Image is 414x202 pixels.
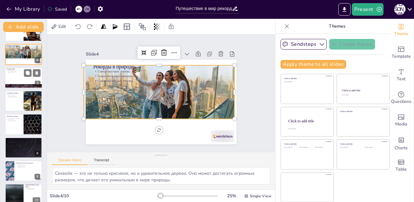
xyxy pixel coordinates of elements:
[394,4,406,15] div: А [PERSON_NAME]
[93,74,229,78] p: Самое большое животное.
[57,24,67,29] span: Edit
[93,63,229,70] p: Рекорды в природе
[25,187,40,189] p: Впечатления о рекордах.
[389,87,414,109] div: Get real-time input from your audience
[50,193,157,199] div: Slide 4 / 10
[7,142,40,143] p: Проявление творчества.
[395,145,408,151] span: Charts
[5,4,43,14] button: My Library
[284,147,298,148] div: Click to add text
[7,118,22,119] p: Большой прыжок на скакалке.
[284,77,329,80] div: Click to add title
[3,22,44,32] button: Add slide
[176,4,232,13] input: Insert title
[284,143,329,145] div: Click to add title
[7,140,40,141] p: Установка личного рекорда.
[139,23,146,30] span: Position
[389,19,414,41] div: Change the overall theme
[342,95,384,96] div: Click to add text
[16,164,40,165] p: Выставка пряников.
[35,174,40,179] div: 9
[35,81,41,86] div: 5
[7,69,41,71] p: Самый высокий человек.
[5,137,42,158] div: 8
[394,30,408,37] span: Theme
[16,165,40,167] p: Установленные рекорды.
[7,45,40,47] p: Рекорды в природе
[88,158,116,165] button: Transcript
[33,69,41,77] button: Delete Slide
[25,189,40,190] p: Значение рекордов.
[5,114,42,135] div: 7
[7,46,40,48] p: Самое высокое дерево.
[288,119,329,123] div: Click to add title
[7,72,41,73] p: Самый долгожитель.
[52,158,88,165] button: Speaker Notes
[300,147,314,148] div: Click to add text
[7,115,22,117] p: Необычные рекорды
[338,3,351,16] button: Export to PowerPoint
[52,167,270,184] textarea: Секвойя — это не только красивое, но и удивительное дерево. Оно может достигать огромных размеров...
[5,44,42,65] div: 4
[16,167,40,168] p: Обсуждение процесса.
[122,22,132,32] div: Layout
[342,89,384,92] div: Click to add title
[24,69,31,77] button: Duplicate Slide
[315,147,329,148] div: Click to add text
[35,57,40,63] div: 4
[389,41,414,64] div: Add ready made slides
[392,53,411,60] span: Template
[35,104,40,109] div: 6
[7,138,40,140] p: Творческая практическая часть
[288,128,328,130] div: Click to add body
[7,68,41,70] p: Рекорды людей
[281,60,346,69] button: Apply theme to all slides
[5,67,42,88] div: 5
[389,109,414,132] div: Add images, graphics, shapes or video
[5,91,42,111] div: 6
[391,98,411,105] span: Questions
[47,6,67,12] div: Saved
[284,81,329,83] div: Click to add text
[340,143,385,145] div: Click to add title
[250,194,271,199] span: Single View
[7,49,40,50] p: Самая маленькая птичка.
[7,120,22,121] p: Самая большая пицца.
[340,147,360,148] div: Click to add text
[395,121,407,128] span: Media
[16,162,40,164] p: Рефлексия творческого процесса
[340,110,385,112] div: Click to add title
[25,186,40,188] p: Итоги урока.
[281,39,327,50] button: Sendsteps
[389,64,414,87] div: Add text boxes
[329,39,375,50] button: Create theme
[394,3,406,16] button: А [PERSON_NAME]
[397,76,406,82] span: Text
[35,127,40,133] div: 7
[35,151,40,156] div: 8
[292,19,382,34] p: Themes
[25,184,40,187] p: [DEMOGRAPHIC_DATA] урока
[395,166,407,173] span: Table
[7,92,22,94] p: Спортивные рекорды
[352,3,383,16] button: Present
[7,119,22,120] p: Количество собак.
[86,51,169,57] div: Slide 4
[365,147,384,148] div: Click to add text
[224,193,239,199] div: 25 %
[5,161,42,181] div: 9
[7,71,41,72] p: Самый низкий человек.
[389,132,414,154] div: Add charts and graphs
[7,141,40,142] p: Работа с глазурью.
[7,97,22,98] p: Спортивные достижения.
[7,95,22,97] p: Титулованный гимнаст.
[93,69,229,74] p: Самое высокое дерево.
[7,94,22,95] p: [PERSON_NAME].
[389,154,414,177] div: Add a table
[7,47,40,49] p: Самое большое животное.
[93,78,229,83] p: Самая маленькая птичка.
[35,34,40,40] div: 3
